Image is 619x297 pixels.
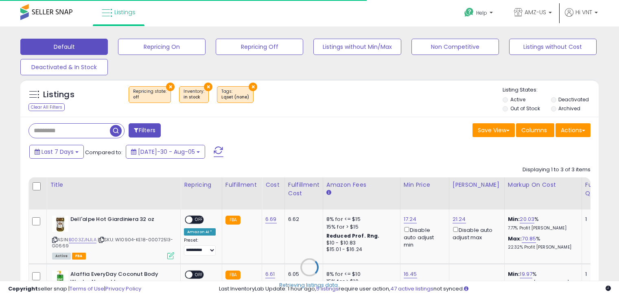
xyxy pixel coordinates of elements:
span: AMZ-US [525,8,546,16]
strong: Copyright [8,285,38,293]
button: Repricing Off [216,39,303,55]
span: Listings [114,8,136,16]
div: Retrieving listings data.. [279,282,340,289]
a: Hi VNT [565,8,598,26]
button: Listings without Cost [509,39,597,55]
span: Hi VNT [575,8,592,16]
div: seller snap | | [8,285,141,293]
button: Listings without Min/Max [313,39,401,55]
i: Get Help [464,7,474,17]
button: Non Competitive [411,39,499,55]
a: Help [458,1,501,26]
button: Deactivated & In Stock [20,59,108,75]
button: Default [20,39,108,55]
button: Repricing On [118,39,206,55]
span: Help [476,9,487,16]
